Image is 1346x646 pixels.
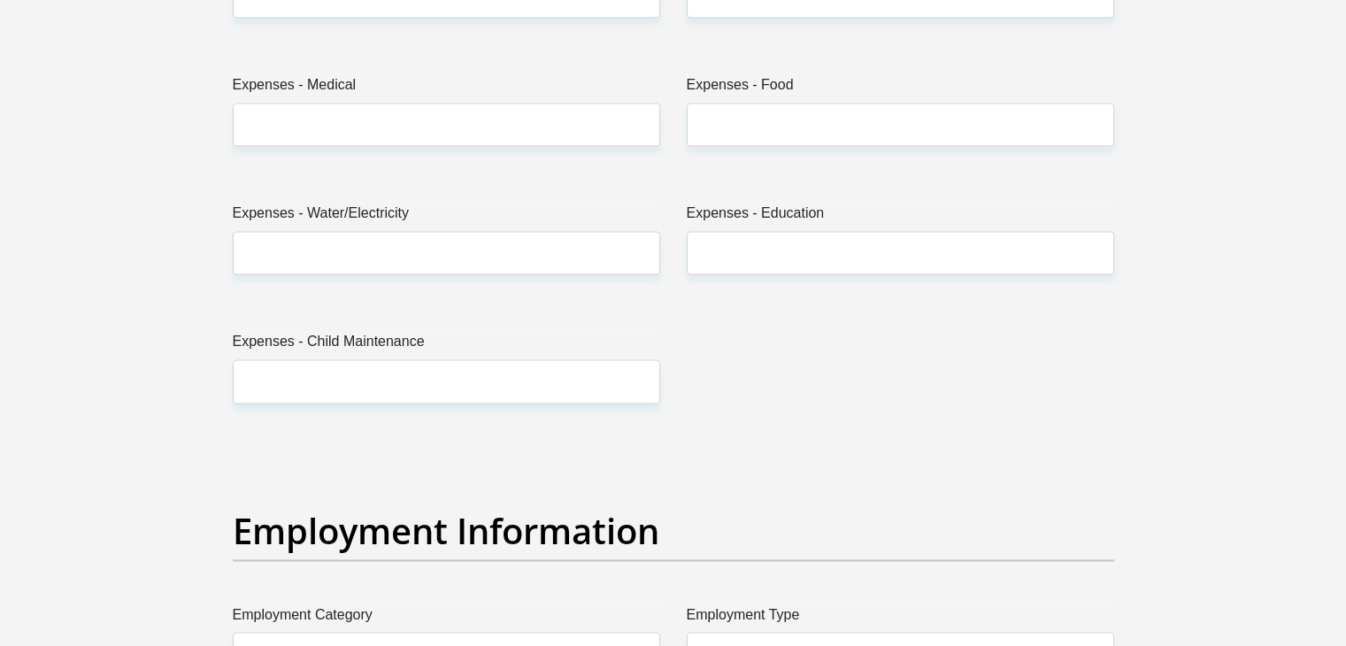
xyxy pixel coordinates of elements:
[233,231,660,274] input: Expenses - Water/Electricity
[233,103,660,146] input: Expenses - Medical
[233,359,660,403] input: Expenses - Child Maintenance
[687,231,1114,274] input: Expenses - Education
[687,604,1114,632] label: Employment Type
[233,203,660,231] label: Expenses - Water/Electricity
[687,103,1114,146] input: Expenses - Food
[687,203,1114,231] label: Expenses - Education
[687,74,1114,103] label: Expenses - Food
[233,604,660,632] label: Employment Category
[233,510,1114,552] h2: Employment Information
[233,331,660,359] label: Expenses - Child Maintenance
[233,74,660,103] label: Expenses - Medical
